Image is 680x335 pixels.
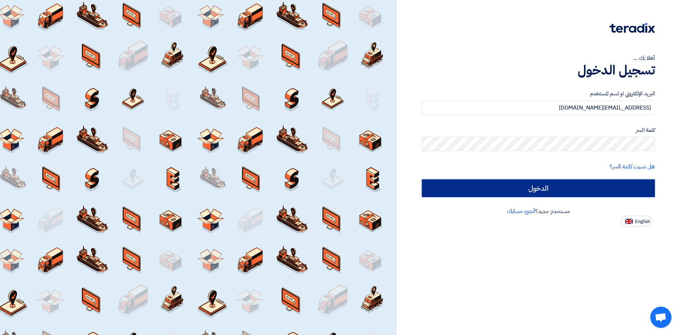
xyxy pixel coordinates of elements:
label: البريد الإلكتروني او اسم المستخدم [422,90,655,98]
a: أنشئ حسابك [507,207,535,216]
a: Open chat [650,307,671,328]
span: English [635,219,650,224]
label: كلمة السر [422,126,655,134]
input: أدخل بريد العمل الإلكتروني او اسم المستخدم الخاص بك ... [422,101,655,115]
img: Teradix logo [610,23,655,33]
h1: تسجيل الدخول [422,62,655,78]
img: en-US.png [625,219,633,224]
a: هل نسيت كلمة السر؟ [610,162,655,171]
div: مستخدم جديد؟ [422,207,655,216]
button: English [621,216,652,227]
div: أهلا بك ... [422,54,655,62]
input: الدخول [422,179,655,197]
